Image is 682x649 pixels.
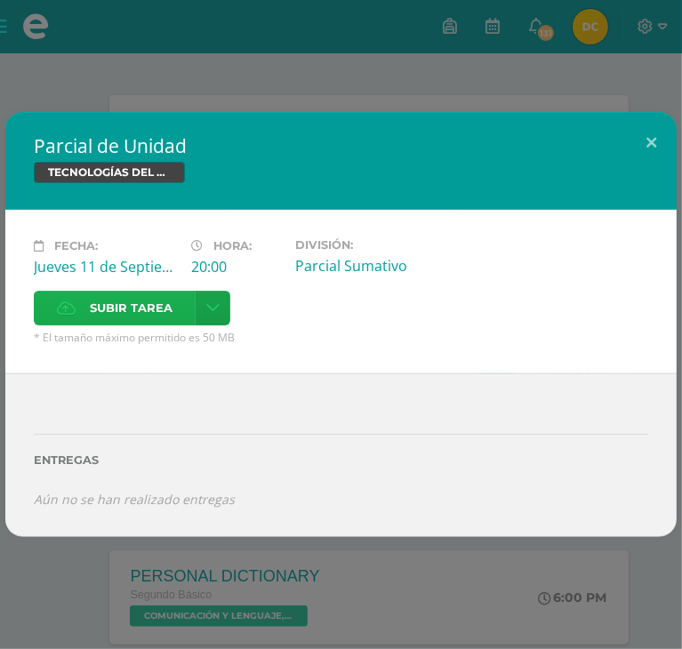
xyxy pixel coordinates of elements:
[34,257,177,276] div: Jueves 11 de Septiembre
[34,453,648,467] label: Entregas
[191,257,282,276] div: 20:00
[626,112,677,172] button: Close (Esc)
[34,133,648,158] h2: Parcial de Unidad
[296,238,439,252] label: División:
[90,292,173,324] span: Subir tarea
[34,491,235,508] i: Aún no se han realizado entregas
[296,256,439,276] div: Parcial Sumativo
[213,239,252,252] span: Hora:
[34,162,185,183] span: TECNOLOGÍAS DEL APRENDIZAJE Y LA COMUNICACIÓN
[54,239,98,252] span: Fecha:
[34,330,648,345] span: * El tamaño máximo permitido es 50 MB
